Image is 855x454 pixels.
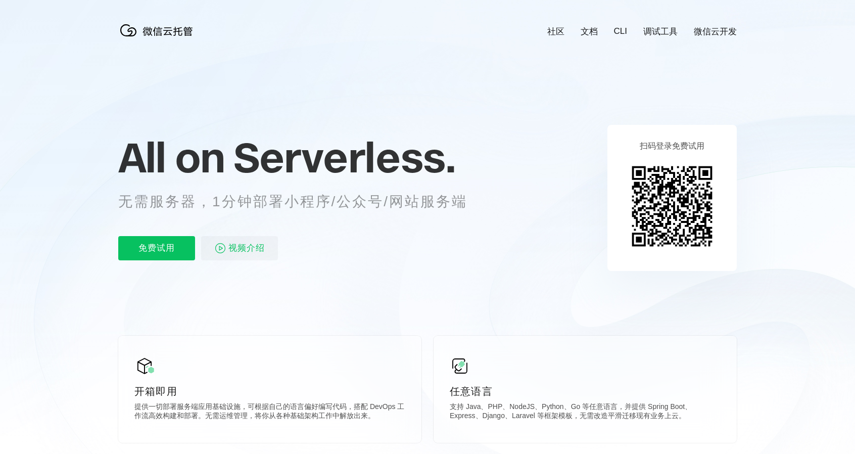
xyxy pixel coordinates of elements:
[118,192,486,212] p: 无需服务器，1分钟部署小程序/公众号/网站服务端
[640,141,704,152] p: 扫码登录免费试用
[134,384,405,398] p: 开箱即用
[228,236,265,260] span: 视频介绍
[118,33,199,42] a: 微信云托管
[450,384,721,398] p: 任意语言
[118,236,195,260] p: 免费试用
[118,132,224,183] span: All on
[614,26,627,36] a: CLI
[450,402,721,423] p: 支持 Java、PHP、NodeJS、Python、Go 等任意语言，并提供 Spring Boot、Express、Django、Laravel 等框架模板，无需改造平滑迁移现有业务上云。
[581,26,598,37] a: 文档
[134,402,405,423] p: 提供一切部署服务端应用基础设施，可根据自己的语言偏好编写代码，搭配 DevOps 工作流高效构建和部署。无需运维管理，将你从各种基础架构工作中解放出来。
[233,132,455,183] span: Serverless.
[643,26,678,37] a: 调试工具
[547,26,564,37] a: 社区
[694,26,737,37] a: 微信云开发
[214,242,226,254] img: video_play.svg
[118,20,199,40] img: 微信云托管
